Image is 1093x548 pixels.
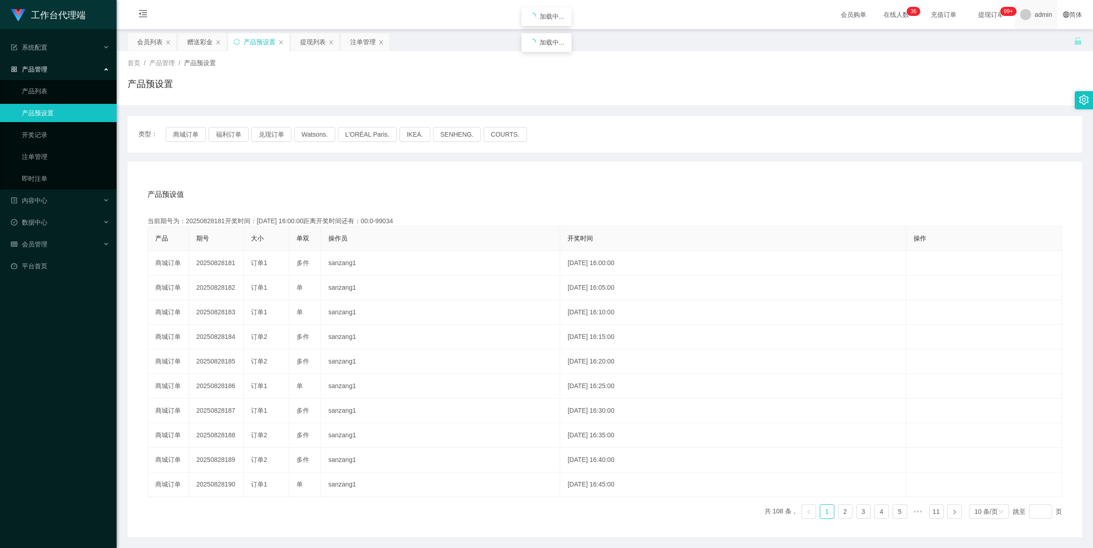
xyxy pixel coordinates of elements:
td: 20250828187 [189,399,244,423]
span: 多件 [296,358,309,365]
p: 6 [914,7,917,16]
span: 产品管理 [149,59,175,67]
span: 多件 [296,333,309,340]
td: 20250828185 [189,349,244,374]
button: Watsons. [294,127,335,142]
i: 图标: close [328,40,334,45]
span: 产品管理 [11,66,47,73]
td: [DATE] 16:15:00 [560,325,906,349]
td: 商城订单 [148,472,189,497]
span: 多件 [296,431,309,439]
td: sanzang1 [321,399,560,423]
span: 在线人数 [879,11,914,18]
i: icon: loading [529,13,536,20]
td: 20250828188 [189,423,244,448]
a: 4 [875,505,889,518]
td: sanzang1 [321,423,560,448]
span: 订单1 [251,284,267,291]
img: logo.9652507e.png [11,9,26,22]
i: 图标: close [378,40,384,45]
i: 图标: unlock [1074,37,1082,45]
i: 图标: global [1063,11,1069,18]
a: 注单管理 [22,148,109,166]
i: 图标: right [952,509,957,515]
td: [DATE] 16:25:00 [560,374,906,399]
button: SENHENG. [433,127,481,142]
td: [DATE] 16:40:00 [560,448,906,472]
button: 兑现订单 [251,127,291,142]
i: 图标: check-circle-o [11,219,17,225]
h1: 工作台代理端 [31,0,86,30]
li: 4 [874,504,889,519]
td: 20250828181 [189,251,244,276]
i: 图标: close [215,40,221,45]
span: 操作 [914,235,926,242]
span: 订单1 [251,407,267,414]
a: 11 [930,505,943,518]
div: 提现列表 [300,33,326,51]
span: 订单1 [251,382,267,389]
td: 商城订单 [148,349,189,374]
td: 20250828189 [189,448,244,472]
a: 工作台代理端 [11,11,86,18]
li: 11 [929,504,944,519]
span: 订单2 [251,358,267,365]
sup: 991 [1000,7,1016,16]
span: 数据中心 [11,219,47,226]
i: 图标: sync [234,39,240,45]
a: 2 [838,505,852,518]
span: 产品预设置 [184,59,216,67]
span: 系统配置 [11,44,47,51]
td: 商城订单 [148,448,189,472]
a: 产品预设置 [22,104,109,122]
span: 类型： [138,127,166,142]
span: 订单2 [251,431,267,439]
div: 会员列表 [137,33,163,51]
a: 5 [893,505,907,518]
span: 订单2 [251,456,267,463]
span: 订单1 [251,308,267,316]
i: icon: loading [529,39,536,46]
i: 图标: table [11,241,17,247]
td: [DATE] 16:35:00 [560,423,906,448]
td: sanzang1 [321,349,560,374]
div: 当前期号为：20250828181开奖时间：[DATE] 16:00:00距离开奖时间还有：00:0-99034 [148,216,1062,226]
td: [DATE] 16:10:00 [560,300,906,325]
td: [DATE] 16:20:00 [560,349,906,374]
span: 操作员 [328,235,347,242]
td: [DATE] 16:05:00 [560,276,906,300]
td: 20250828182 [189,276,244,300]
li: 5 [893,504,907,519]
span: 单双 [296,235,309,242]
span: 期号 [196,235,209,242]
span: 单 [296,284,303,291]
li: 向后 5 页 [911,504,925,519]
span: 加载中... [540,39,564,46]
h1: 产品预设置 [128,77,173,91]
sup: 36 [907,7,920,16]
i: 图标: setting [1079,95,1089,105]
a: 3 [857,505,870,518]
i: 图标: profile [11,197,17,204]
i: 图标: menu-fold [128,0,158,30]
td: 商城订单 [148,300,189,325]
p: 3 [910,7,914,16]
td: sanzang1 [321,448,560,472]
i: 图标: down [998,509,1004,515]
a: 即时注单 [22,169,109,188]
td: 商城订单 [148,325,189,349]
span: 加载中... [540,13,564,20]
td: [DATE] 16:45:00 [560,472,906,497]
span: 开奖时间 [567,235,593,242]
i: 图标: appstore-o [11,66,17,72]
td: sanzang1 [321,374,560,399]
li: 下一页 [947,504,962,519]
td: 20250828190 [189,472,244,497]
td: sanzang1 [321,472,560,497]
li: 上一页 [802,504,816,519]
span: 单 [296,308,303,316]
td: 商城订单 [148,399,189,423]
td: 20250828183 [189,300,244,325]
td: sanzang1 [321,300,560,325]
div: 注单管理 [350,33,376,51]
